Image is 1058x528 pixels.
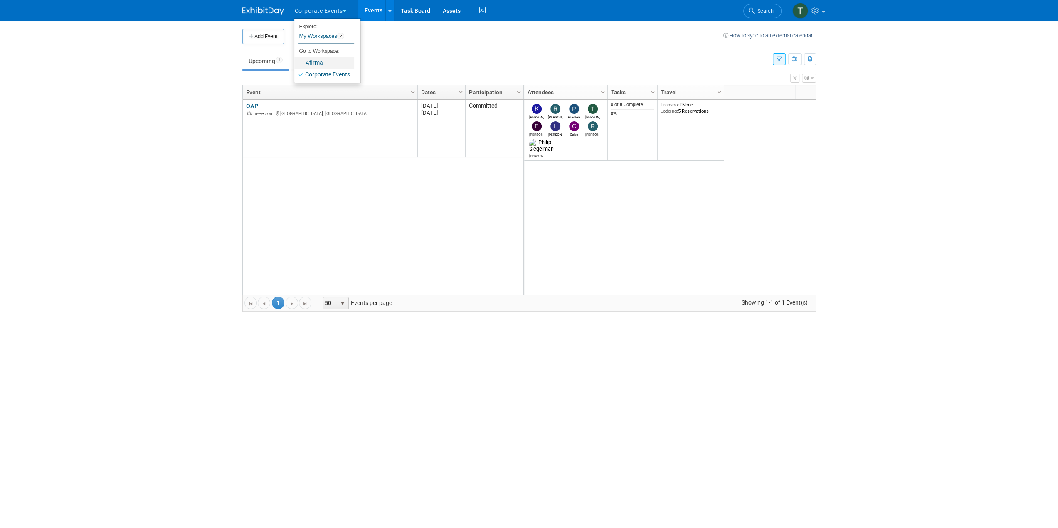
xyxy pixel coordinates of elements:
[716,89,723,96] span: Column Settings
[323,297,337,309] span: 50
[755,8,774,14] span: Search
[299,297,311,309] a: Go to the last page
[648,85,657,98] a: Column Settings
[312,297,400,309] span: Events per page
[457,89,464,96] span: Column Settings
[244,297,257,309] a: Go to the first page
[569,121,579,131] img: Celee Spidel
[532,121,542,131] img: Emma Mitchell
[661,85,718,99] a: Travel
[456,85,465,98] a: Column Settings
[611,111,654,117] div: 0%
[469,85,518,99] a: Participation
[550,104,560,114] img: Randi LeBoyer
[246,110,414,117] div: [GEOGRAPHIC_DATA], [GEOGRAPHIC_DATA]
[421,85,460,99] a: Dates
[421,102,461,109] div: [DATE]
[715,85,724,98] a: Column Settings
[734,297,815,308] span: Showing 1-1 of 1 Event(s)
[567,114,581,119] div: Praveen Kaushik
[272,297,284,309] span: 1
[254,111,275,116] span: In-Person
[242,7,284,15] img: ExhibitDay
[246,85,412,99] a: Event
[289,300,295,307] span: Go to the next page
[286,297,298,309] a: Go to the next page
[291,53,315,69] a: Past
[438,103,440,109] span: -
[723,32,816,39] a: How to sync to an external calendar...
[242,53,289,69] a: Upcoming1
[528,85,602,99] a: Attendees
[661,102,720,114] div: None 5 Reservations
[611,85,652,99] a: Tasks
[585,114,600,119] div: Taylor Sebesta
[649,89,656,96] span: Column Settings
[529,152,544,158] div: Philip Siegelman
[298,29,354,43] a: My Workspaces2
[529,139,554,152] img: Philip Siegelman
[548,131,562,137] div: Lisbet Blokdyk
[661,102,682,108] span: Transport:
[743,4,782,18] a: Search
[246,102,258,110] a: CAP
[588,104,598,114] img: Taylor Sebesta
[598,85,607,98] a: Column Settings
[421,109,461,116] div: [DATE]
[585,131,600,137] div: Ryan Gibson
[599,89,606,96] span: Column Settings
[261,300,267,307] span: Go to the previous page
[567,131,581,137] div: Celee Spidel
[247,300,254,307] span: Go to the first page
[247,111,252,115] img: In-Person Event
[529,114,544,119] div: Keirsten Davis
[792,3,808,19] img: Taylor Sebesta
[242,29,284,44] button: Add Event
[588,121,598,131] img: Ryan Gibson
[302,300,308,307] span: Go to the last page
[258,297,270,309] a: Go to the previous page
[548,114,562,119] div: Randi LeBoyer
[409,89,416,96] span: Column Settings
[515,89,522,96] span: Column Settings
[294,57,354,69] a: Afirma
[337,33,344,39] span: 2
[294,46,354,56] li: Go to Workspace:
[294,69,354,80] a: Corporate Events
[532,104,542,114] img: Keirsten Davis
[661,108,678,114] span: Lodging:
[465,100,523,157] td: Committed
[294,22,354,29] li: Explore:
[276,57,283,63] span: 1
[569,104,579,114] img: Praveen Kaushik
[611,102,654,108] div: 0 of 8 Complete
[550,121,560,131] img: Lisbet Blokdyk
[408,85,417,98] a: Column Settings
[529,131,544,137] div: Emma Mitchell
[339,300,346,307] span: select
[514,85,523,98] a: Column Settings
